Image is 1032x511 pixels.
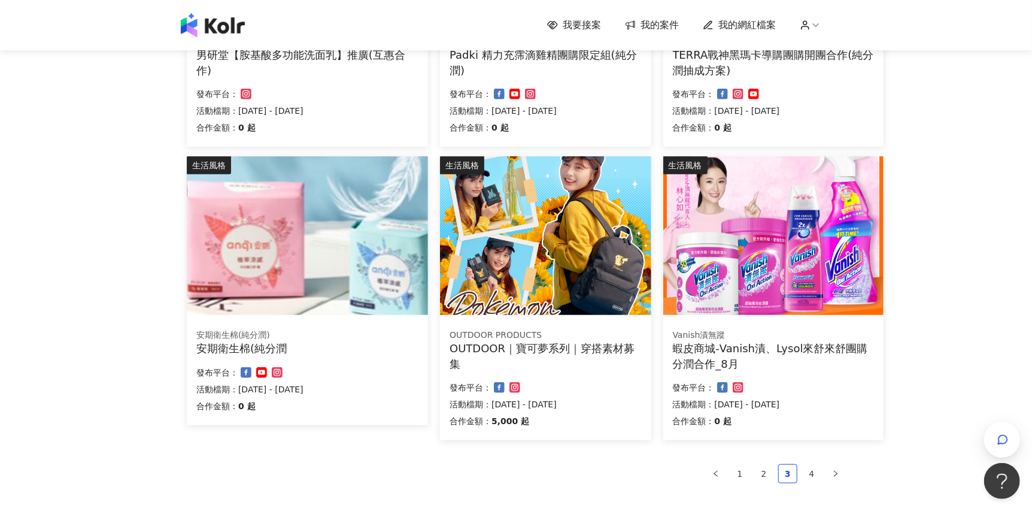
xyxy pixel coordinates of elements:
[779,465,797,483] a: 3
[673,120,715,135] p: 合作金額：
[196,104,418,118] p: 活動檔期：[DATE] - [DATE]
[712,470,720,477] span: left
[196,87,238,101] p: 發布平台：
[673,87,715,101] p: 發布平台：
[673,47,875,77] div: TERRA戰神黑瑪卡導購團購開團合作(純分潤抽成方案)
[641,19,679,32] span: 我的案件
[755,465,773,483] a: 2
[450,329,641,341] div: OUTDOOR PRODUCTS
[491,120,509,135] p: 0 起
[718,19,776,32] span: 我的網紅檔案
[450,380,491,395] p: 發布平台：
[826,464,845,483] li: Next Page
[673,414,715,428] p: 合作金額：
[832,470,839,477] span: right
[625,19,679,32] a: 我的案件
[450,414,491,428] p: 合作金額：
[238,120,256,135] p: 0 起
[196,120,238,135] p: 合作金額：
[663,156,708,174] div: 生活風格
[450,397,641,412] p: 活動檔期：[DATE] - [DATE]
[450,120,491,135] p: 合作金額：
[450,341,641,371] div: OUTDOOR｜寶可夢系列｜穿搭素材募集
[187,156,231,174] div: 生活風格
[196,365,238,380] p: 發布平台：
[730,464,749,483] li: 1
[450,47,641,77] div: Padki 精力充霈滴雞精團購限定組(純分潤)
[187,156,428,315] img: 安期衛生棉
[715,120,732,135] p: 0 起
[450,104,641,118] p: 活動檔期：[DATE] - [DATE]
[706,464,726,483] button: left
[196,399,238,413] p: 合作金額：
[703,19,776,32] a: 我的網紅檔案
[673,341,875,371] div: 蝦皮商城-Vanish漬、Lysol來舒來舒團購分潤合作_8月
[663,156,884,315] img: 漬無蹤、來舒全系列商品
[440,156,651,315] img: 【OUTDOOR】寶可夢系列
[754,464,773,483] li: 2
[196,341,418,356] div: 安期衛生棉(純分潤
[181,13,245,37] img: logo
[196,47,418,77] div: 男研堂【胺基酸多功能洗面乳】推廣(互惠合作)
[803,465,821,483] a: 4
[731,465,749,483] a: 1
[778,464,797,483] li: 3
[673,397,875,412] p: 活動檔期：[DATE] - [DATE]
[196,329,418,341] div: 安期衛生棉(純分潤)
[547,19,601,32] a: 我要接案
[715,414,732,428] p: 0 起
[196,382,418,397] p: 活動檔期：[DATE] - [DATE]
[706,464,726,483] li: Previous Page
[673,380,715,395] p: 發布平台：
[440,156,484,174] div: 生活風格
[802,464,821,483] li: 4
[826,464,845,483] button: right
[491,414,529,428] p: 5,000 起
[673,329,875,341] div: Vanish漬無蹤
[563,19,601,32] span: 我要接案
[450,87,491,101] p: 發布平台：
[238,399,256,413] p: 0 起
[673,104,875,118] p: 活動檔期：[DATE] - [DATE]
[984,463,1020,499] iframe: Help Scout Beacon - Open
